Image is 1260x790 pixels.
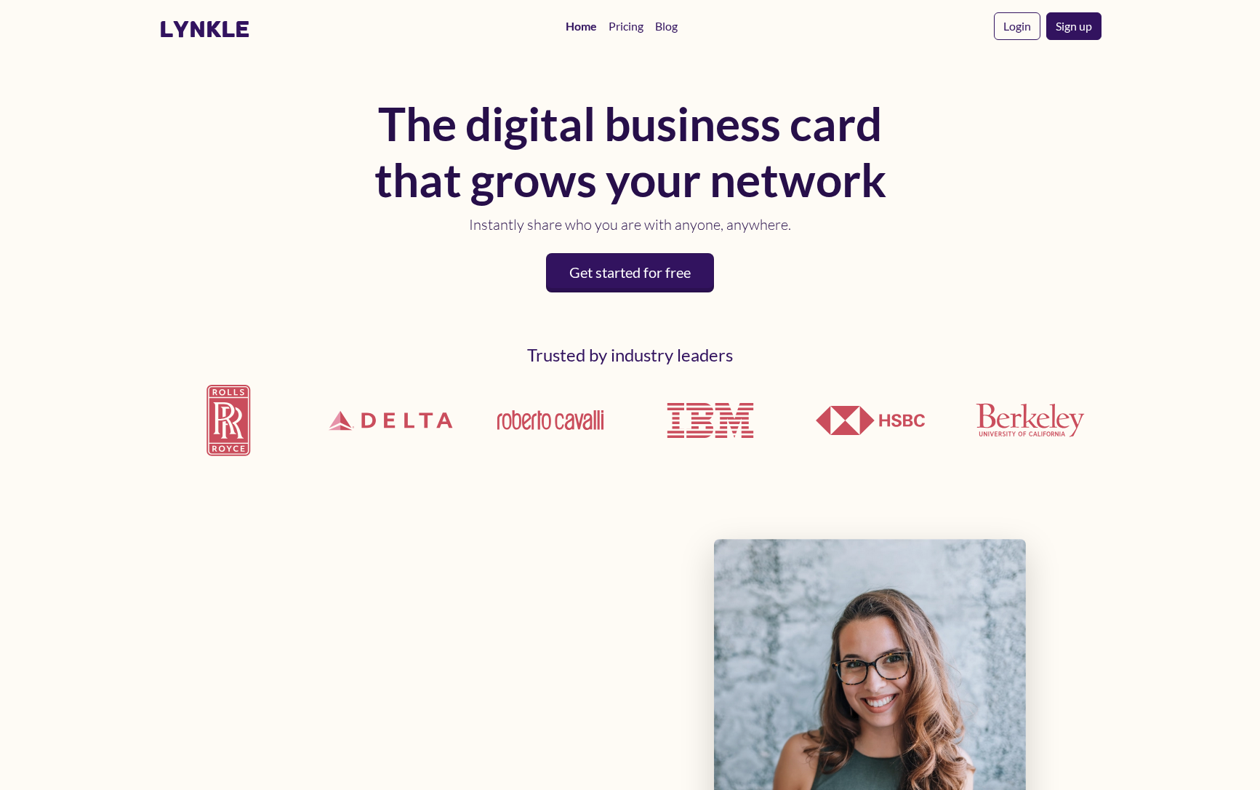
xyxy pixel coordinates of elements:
[603,12,649,41] a: Pricing
[656,366,765,475] img: IBM
[976,403,1085,437] img: UCLA Berkeley
[159,372,302,468] img: Rolls Royce
[496,409,605,431] img: Roberto Cavalli
[159,15,250,43] a: lynkle
[560,12,603,41] a: Home
[816,406,925,435] img: HSBC
[159,345,1102,366] h2: Trusted by industry leaders
[649,12,683,41] a: Blog
[369,96,892,208] h1: The digital business card that grows your network
[994,12,1040,40] a: Login
[546,253,714,292] a: Get started for free
[369,214,892,236] p: Instantly share who you are with anyone, anywhere.
[319,370,462,471] img: Delta Airlines
[1046,12,1102,40] a: Sign up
